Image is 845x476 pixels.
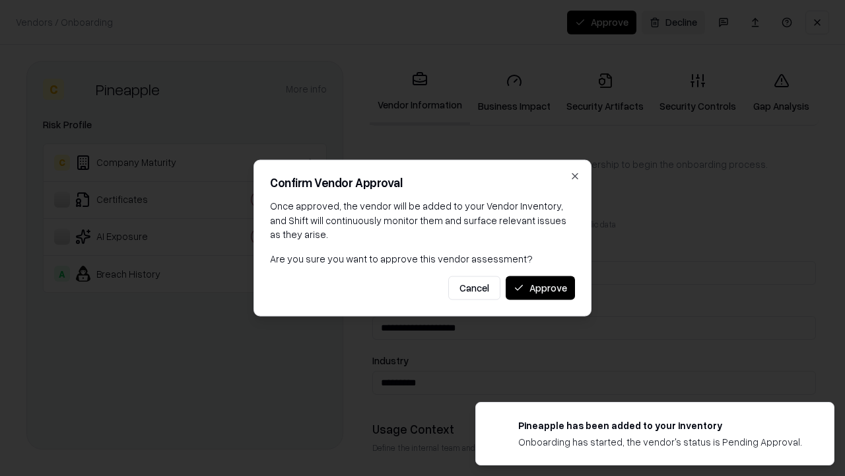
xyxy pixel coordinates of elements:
[506,276,575,299] button: Approve
[518,435,802,449] div: Onboarding has started, the vendor's status is Pending Approval.
[448,276,500,299] button: Cancel
[518,418,802,432] div: Pineapple has been added to your inventory
[492,418,508,434] img: pineappleenergy.com
[270,177,575,188] h2: Confirm Vendor Approval
[270,251,575,265] p: Are you sure you want to approve this vendor assessment?
[270,199,575,241] p: Once approved, the vendor will be added to your Vendor Inventory, and Shift will continuously mon...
